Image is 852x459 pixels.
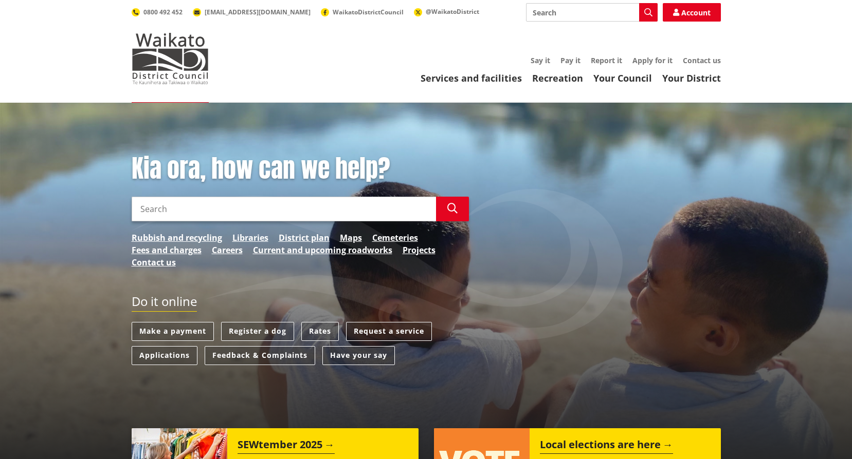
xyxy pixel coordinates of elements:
[632,55,673,65] a: Apply for it
[132,244,202,256] a: Fees and charges
[414,7,479,16] a: @WaikatoDistrict
[540,438,673,454] h2: Local elections are here
[663,3,721,22] a: Account
[322,346,395,365] a: Have your say
[132,232,222,244] a: Rubbish and recycling
[333,8,404,16] span: WaikatoDistrictCouncil
[683,55,721,65] a: Contact us
[132,154,469,184] h1: Kia ora, how can we help?
[132,294,197,312] h2: Do it online
[526,3,658,22] input: Search input
[132,8,183,16] a: 0800 492 452
[212,244,243,256] a: Careers
[346,322,432,341] a: Request a service
[253,244,392,256] a: Current and upcoming roadworks
[372,232,418,244] a: Cemeteries
[221,322,294,341] a: Register a dog
[301,322,339,341] a: Rates
[426,7,479,16] span: @WaikatoDistrict
[532,72,583,84] a: Recreation
[279,232,330,244] a: District plan
[205,346,315,365] a: Feedback & Complaints
[238,438,335,454] h2: SEWtember 2025
[132,322,214,341] a: Make a payment
[205,8,311,16] span: [EMAIL_ADDRESS][DOMAIN_NAME]
[132,33,209,84] img: Waikato District Council - Te Kaunihera aa Takiwaa o Waikato
[132,197,436,221] input: Search input
[340,232,362,244] a: Maps
[560,55,581,65] a: Pay it
[193,8,311,16] a: [EMAIL_ADDRESS][DOMAIN_NAME]
[132,346,197,365] a: Applications
[531,55,550,65] a: Say it
[403,244,436,256] a: Projects
[132,256,176,269] a: Contact us
[421,72,522,84] a: Services and facilities
[593,72,652,84] a: Your Council
[232,232,268,244] a: Libraries
[321,8,404,16] a: WaikatoDistrictCouncil
[143,8,183,16] span: 0800 492 452
[662,72,721,84] a: Your District
[591,55,622,65] a: Report it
